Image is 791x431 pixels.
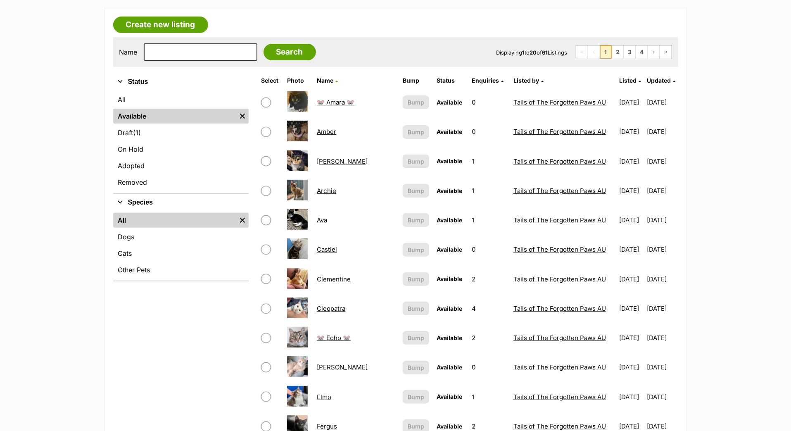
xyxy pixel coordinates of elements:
a: Remove filter [236,213,249,228]
button: Bump [403,213,430,227]
td: 0 [468,235,509,264]
a: Elmo [317,393,331,401]
td: [DATE] [647,265,677,293]
span: Available [437,275,462,282]
span: Previous page [588,45,600,59]
a: Listed [619,77,641,84]
input: Search [264,44,316,60]
a: Updated [647,77,675,84]
span: Available [437,423,462,430]
td: [DATE] [616,265,646,293]
a: Tails of The Forgotten Paws AU [513,128,606,136]
button: Bump [403,361,430,374]
a: Amber [317,128,336,136]
div: Species [113,211,249,281]
span: Listed by [513,77,539,84]
button: Bump [403,125,430,139]
td: 0 [468,88,509,117]
td: 2 [468,324,509,352]
span: (1) [133,128,141,138]
span: Listed [619,77,637,84]
button: Bump [403,331,430,345]
a: Clementine [317,275,351,283]
span: Available [437,187,462,194]
span: Bump [408,422,424,431]
td: [DATE] [616,353,646,381]
td: [DATE] [616,324,646,352]
span: Bump [408,186,424,195]
a: Page 4 [636,45,648,59]
a: Castiel [317,245,337,253]
strong: 1 [523,49,525,56]
span: Displaying to of Listings [496,49,568,56]
button: Bump [403,95,430,109]
a: Tails of The Forgotten Paws AU [513,363,606,371]
a: Remove filter [236,109,249,124]
a: Listed by [513,77,544,84]
span: Available [437,246,462,253]
a: Tails of The Forgotten Paws AU [513,275,606,283]
span: Available [437,393,462,400]
a: Cleopatra [317,305,345,312]
a: On Hold [113,142,249,157]
span: Available [437,334,462,341]
a: All [113,213,236,228]
th: Status [433,74,468,87]
a: Tails of The Forgotten Paws AU [513,98,606,106]
span: Name [317,77,333,84]
td: [DATE] [647,383,677,411]
td: [DATE] [616,176,646,205]
a: Enquiries [472,77,504,84]
span: Bump [408,128,424,136]
a: Tails of The Forgotten Paws AU [513,245,606,253]
a: Tails of The Forgotten Paws AU [513,305,606,312]
td: [DATE] [616,383,646,411]
span: First page [576,45,588,59]
a: Create new listing [113,17,208,33]
th: Bump [399,74,433,87]
a: Fergus [317,422,337,430]
td: [DATE] [647,353,677,381]
td: [DATE] [647,147,677,176]
a: Tails of The Forgotten Paws AU [513,216,606,224]
a: Available [113,109,236,124]
td: [DATE] [647,88,677,117]
nav: Pagination [576,45,672,59]
button: Bump [403,272,430,286]
td: [DATE] [647,235,677,264]
a: Cats [113,246,249,261]
a: Other Pets [113,262,249,277]
a: Dogs [113,229,249,244]
a: Tails of The Forgotten Paws AU [513,422,606,430]
a: Last page [660,45,672,59]
a: Draft [113,125,249,140]
a: Page 2 [612,45,624,59]
td: 1 [468,176,509,205]
td: [DATE] [647,324,677,352]
span: Available [437,217,462,224]
a: Tails of The Forgotten Paws AU [513,157,606,165]
span: Page 1 [600,45,612,59]
button: Species [113,197,249,208]
button: Bump [403,302,430,315]
a: Page 3 [624,45,636,59]
span: Available [437,364,462,371]
span: Bump [408,245,424,254]
a: Tails of The Forgotten Paws AU [513,393,606,401]
th: Select [258,74,283,87]
td: [DATE] [616,235,646,264]
td: 1 [468,147,509,176]
a: [PERSON_NAME] [317,363,368,371]
div: Status [113,90,249,193]
strong: 20 [530,49,537,56]
span: Bump [408,157,424,166]
button: Bump [403,184,430,198]
td: [DATE] [647,206,677,234]
a: Archie [317,187,336,195]
td: 1 [468,383,509,411]
td: [DATE] [616,88,646,117]
a: Name [317,77,338,84]
a: Adopted [113,158,249,173]
button: Bump [403,155,430,168]
button: Bump [403,390,430,404]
